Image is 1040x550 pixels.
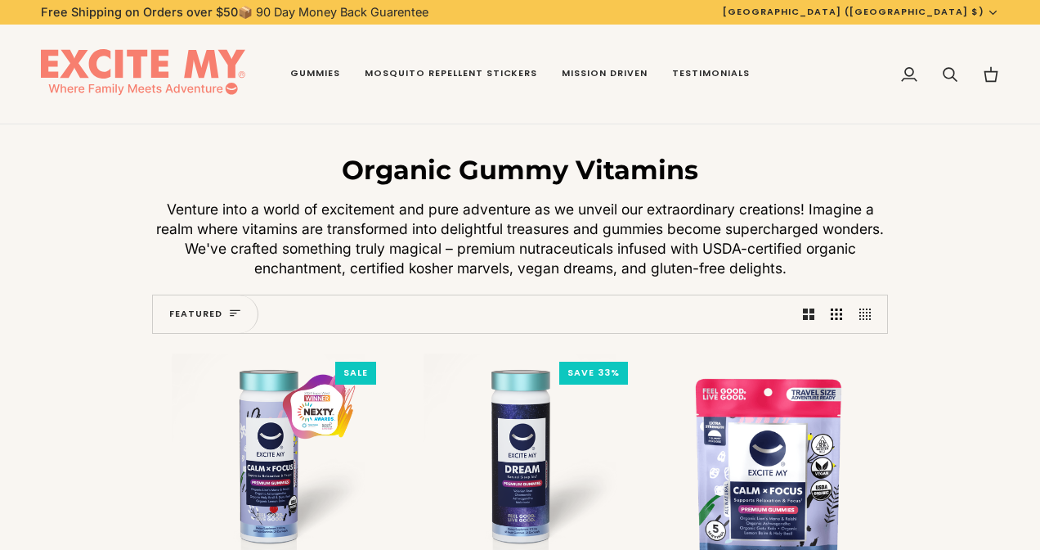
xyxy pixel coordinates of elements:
span: Featured [169,307,222,322]
button: Show 3 products per row [823,295,851,333]
a: Mosquito Repellent Stickers [352,25,550,124]
span: Testimonials [672,67,750,80]
div: SALE [335,362,376,385]
strong: Free Shipping on Orders over $50 [41,5,238,19]
span: Mission Driven [562,67,648,80]
span: Mosquito Repellent Stickers [365,67,538,80]
button: Show 4 products per row [851,295,888,333]
p: Venture into a world of excitement and pure adventure as we unveil our extraordinary creations! I... [152,200,888,278]
a: Mission Driven [549,25,660,124]
button: [GEOGRAPHIC_DATA] ([GEOGRAPHIC_DATA] $) [711,5,1011,19]
a: Gummies [278,25,352,124]
button: Sort [153,295,258,333]
h1: Organic Gummy Vitamins [152,154,888,187]
button: Show 2 products per row [795,295,823,333]
div: Save 33% [559,362,628,385]
img: EXCITE MY® [41,49,245,100]
a: Testimonials [660,25,762,124]
span: Gummies [290,67,340,80]
p: 📦 90 Day Money Back Guarentee [41,3,428,21]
